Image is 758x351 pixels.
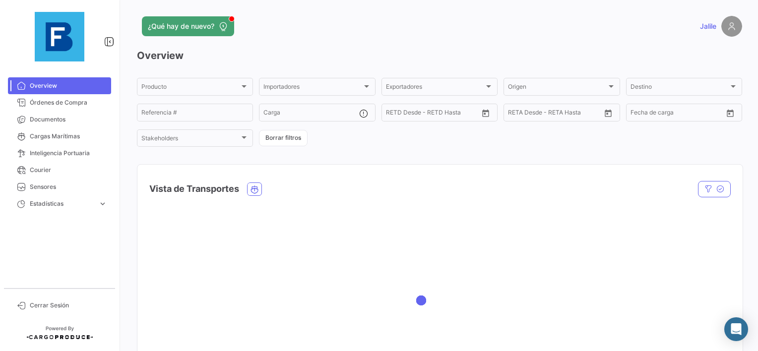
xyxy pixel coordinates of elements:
span: Inteligencia Portuaria [30,149,107,158]
span: Cerrar Sesión [30,301,107,310]
button: Open calendar [601,106,616,120]
input: Desde [386,111,404,117]
img: 12429640-9da8-4fa2-92c4-ea5716e443d2.jpg [35,12,84,61]
span: Stakeholders [141,136,240,143]
span: Origen [508,85,606,92]
button: Borrar filtros [259,130,308,146]
a: Órdenes de Compra [8,94,111,111]
span: Órdenes de Compra [30,98,107,107]
span: Overview [30,81,107,90]
input: Hasta [655,111,699,117]
span: expand_more [98,199,107,208]
span: Cargas Marítimas [30,132,107,141]
span: Destino [631,85,729,92]
img: placeholder-user.png [721,16,742,37]
a: Documentos [8,111,111,128]
a: Sensores [8,178,111,195]
a: Inteligencia Portuaria [8,145,111,162]
span: Importadores [263,85,362,92]
span: Producto [141,85,240,92]
span: ¿Qué hay de nuevo? [148,21,214,31]
a: Courier [8,162,111,178]
h3: Overview [137,49,742,62]
button: Open calendar [723,106,738,120]
span: Documentos [30,115,107,124]
span: Exportadores [386,85,484,92]
input: Hasta [411,111,455,117]
span: Jalile [700,21,716,31]
input: Hasta [533,111,577,117]
div: Abrir Intercom Messenger [724,317,748,341]
button: ¿Qué hay de nuevo? [142,16,234,36]
input: Desde [508,111,526,117]
span: Courier [30,166,107,175]
button: Open calendar [478,106,493,120]
span: Estadísticas [30,199,94,208]
h4: Vista de Transportes [149,182,239,196]
span: Sensores [30,182,107,191]
a: Overview [8,77,111,94]
a: Cargas Marítimas [8,128,111,145]
button: Ocean [248,183,261,195]
input: Desde [631,111,648,117]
